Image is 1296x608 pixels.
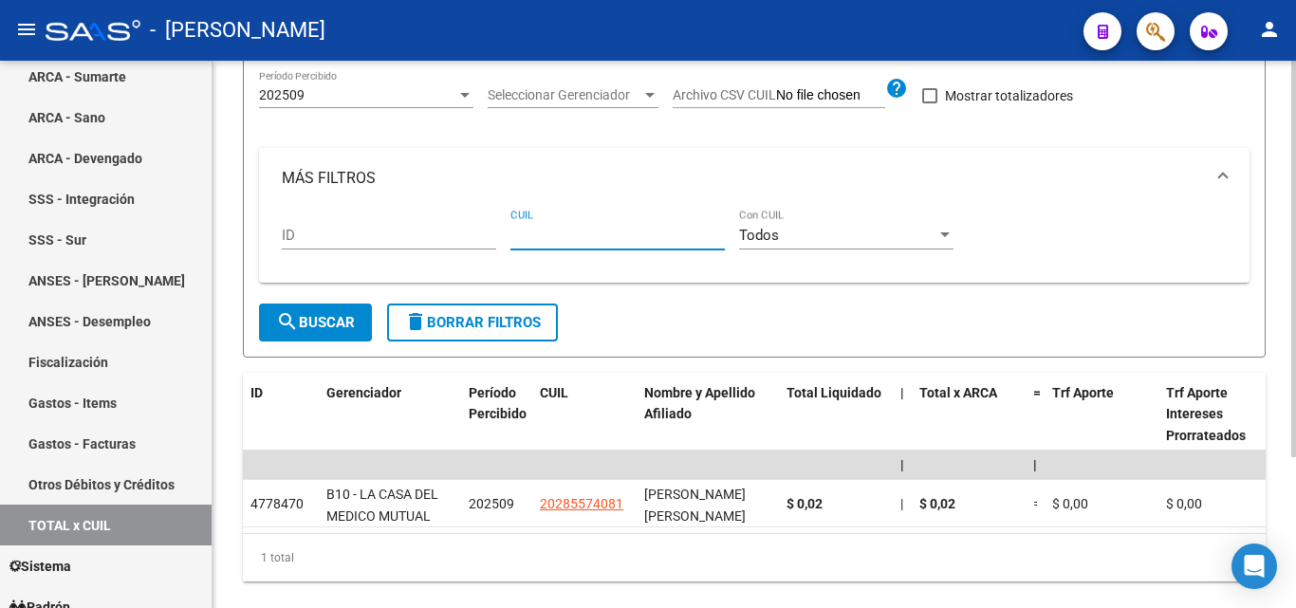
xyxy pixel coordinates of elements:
div: 1 total [243,534,1266,581]
datatable-header-cell: Total Liquidado [779,373,893,456]
span: = [1033,496,1041,511]
span: CUIL [540,385,568,400]
span: 20285574081 [540,496,623,511]
span: Todos [739,227,779,244]
span: Nombre y Apellido Afiliado [644,385,755,422]
mat-icon: person [1258,18,1281,41]
span: Seleccionar Gerenciador [488,87,641,103]
span: Total x ARCA [919,385,997,400]
mat-panel-title: MÁS FILTROS [282,168,1204,189]
span: $ 0,00 [1052,496,1088,511]
span: = [1033,385,1041,400]
span: Sistema [9,556,71,577]
datatable-header-cell: ID [243,373,319,456]
div: Open Intercom Messenger [1231,544,1277,589]
mat-icon: search [276,310,299,333]
mat-icon: delete [404,310,427,333]
span: | [900,457,904,472]
datatable-header-cell: | [893,373,912,456]
span: $ 0,00 [1166,496,1202,511]
span: | [1033,457,1037,472]
span: | [900,385,904,400]
span: ID [250,385,263,400]
span: 202509 [469,496,514,511]
span: Trf Aporte [1052,385,1114,400]
mat-icon: help [885,77,908,100]
span: Gerenciador [326,385,401,400]
span: B10 - LA CASA DEL MEDICO MUTUAL [326,487,438,524]
span: Período Percibido [469,385,527,422]
datatable-header-cell: CUIL [532,373,637,456]
span: | [900,496,903,511]
datatable-header-cell: Nombre y Apellido Afiliado [637,373,779,456]
span: Borrar Filtros [404,314,541,331]
span: Mostrar totalizadores [945,84,1073,107]
div: MÁS FILTROS [259,209,1250,283]
input: Archivo CSV CUIL [776,87,885,104]
span: Archivo CSV CUIL [673,87,776,102]
span: 4778470 [250,496,304,511]
mat-icon: menu [15,18,38,41]
mat-expansion-panel-header: MÁS FILTROS [259,148,1250,209]
span: 202509 [259,87,305,102]
datatable-header-cell: = [1026,373,1045,456]
span: Trf Aporte Intereses Prorrateados [1166,385,1246,444]
button: Borrar Filtros [387,304,558,341]
span: - [PERSON_NAME] [150,9,325,51]
datatable-header-cell: Gerenciador [319,373,461,456]
span: [PERSON_NAME] [PERSON_NAME] [644,487,746,524]
span: $ 0,02 [919,496,955,511]
span: $ 0,02 [787,496,823,511]
datatable-header-cell: Trf Aporte [1045,373,1158,456]
span: Buscar [276,314,355,331]
button: Buscar [259,304,372,341]
datatable-header-cell: Trf Aporte Intereses Prorrateados [1158,373,1272,456]
datatable-header-cell: Período Percibido [461,373,532,456]
span: Total Liquidado [787,385,881,400]
datatable-header-cell: Total x ARCA [912,373,1026,456]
